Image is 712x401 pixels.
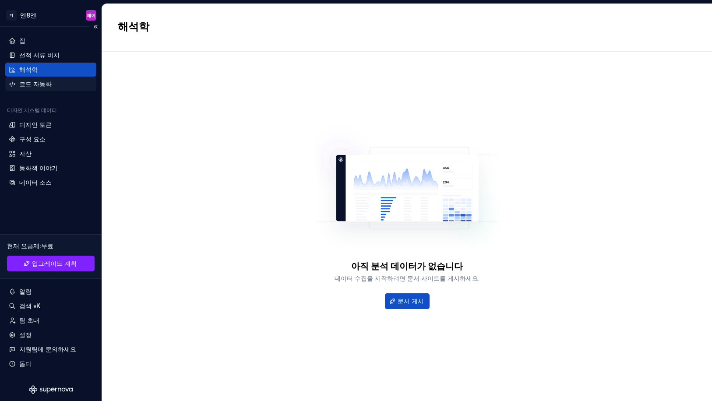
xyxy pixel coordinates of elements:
[32,260,77,267] font: 업그레이드 계획
[89,21,102,33] button: 사이드바 접기
[385,293,430,309] button: 문서 게시
[19,66,38,73] font: 해석학
[20,11,36,19] font: 엔8엔
[5,357,96,371] button: 돕다
[19,317,39,324] font: 팀 초대
[5,48,96,62] a: 선적 서류 비치
[19,37,25,44] font: 집
[5,342,96,356] button: 지원팀에 문의하세요
[19,135,46,143] font: 구성 요소
[7,256,95,271] a: 업그레이드 계획
[335,274,479,282] font: 데이터 수집을 시작하려면 문서 사이트를 게시하세요.
[19,164,58,172] font: 동화책 이야기
[19,179,52,186] font: 데이터 소스
[41,242,53,250] font: 무료
[398,297,424,305] font: 문서 게시
[87,13,95,18] font: 제이
[10,13,13,18] font: 더
[19,288,32,295] font: 알림
[5,328,96,342] a: 설정
[19,51,60,59] font: 선적 서류 비치
[19,80,52,88] font: 코드 자동화
[118,20,149,33] font: 해석학
[5,132,96,146] a: 구성 요소
[5,147,96,161] a: 자산
[19,360,32,367] font: 돕다
[39,242,41,250] font: :
[351,261,463,271] font: 아직 분석 데이터가 없습니다
[5,77,96,91] a: 코드 자동화
[5,34,96,48] a: 집
[19,121,52,128] font: 디자인 토큰
[5,161,96,175] a: 동화책 이야기
[5,299,96,313] button: 검색 ⌘K
[5,63,96,77] a: 해석학
[19,302,40,310] font: 검색 ⌘K
[5,285,96,299] button: 알림
[19,345,76,353] font: 지원팀에 문의하세요
[7,107,57,113] font: 디자인 시스템 데이터
[29,385,73,394] svg: 슈퍼노바 로고
[19,331,32,338] font: 설정
[5,176,96,190] a: 데이터 소스
[2,6,100,25] button: 더엔8엔제이
[5,313,96,327] a: 팀 초대
[5,118,96,132] a: 디자인 토큰
[19,150,32,157] font: 자산
[7,242,39,250] font: 현재 요금제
